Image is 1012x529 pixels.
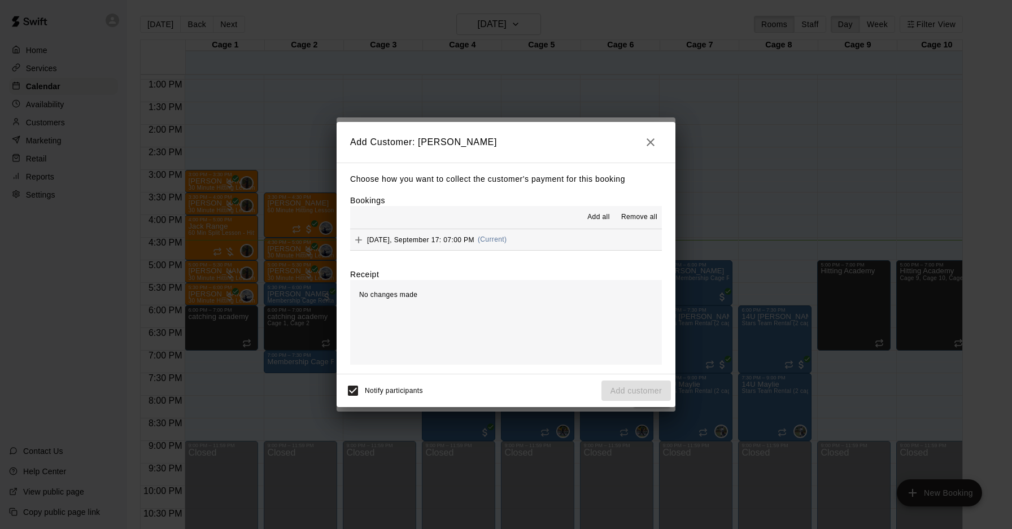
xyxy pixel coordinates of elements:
p: Choose how you want to collect the customer's payment for this booking [350,172,662,186]
span: Add all [587,212,610,223]
span: [DATE], September 17: 07:00 PM [367,235,474,243]
span: No changes made [359,291,417,299]
span: Remove all [621,212,657,223]
button: Add[DATE], September 17: 07:00 PM(Current) [350,229,662,250]
span: Notify participants [365,387,423,395]
h2: Add Customer: [PERSON_NAME] [337,122,675,163]
label: Bookings [350,196,385,205]
span: (Current) [478,235,507,243]
label: Receipt [350,269,379,280]
span: Add [350,235,367,243]
button: Add all [581,208,617,226]
button: Remove all [617,208,662,226]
